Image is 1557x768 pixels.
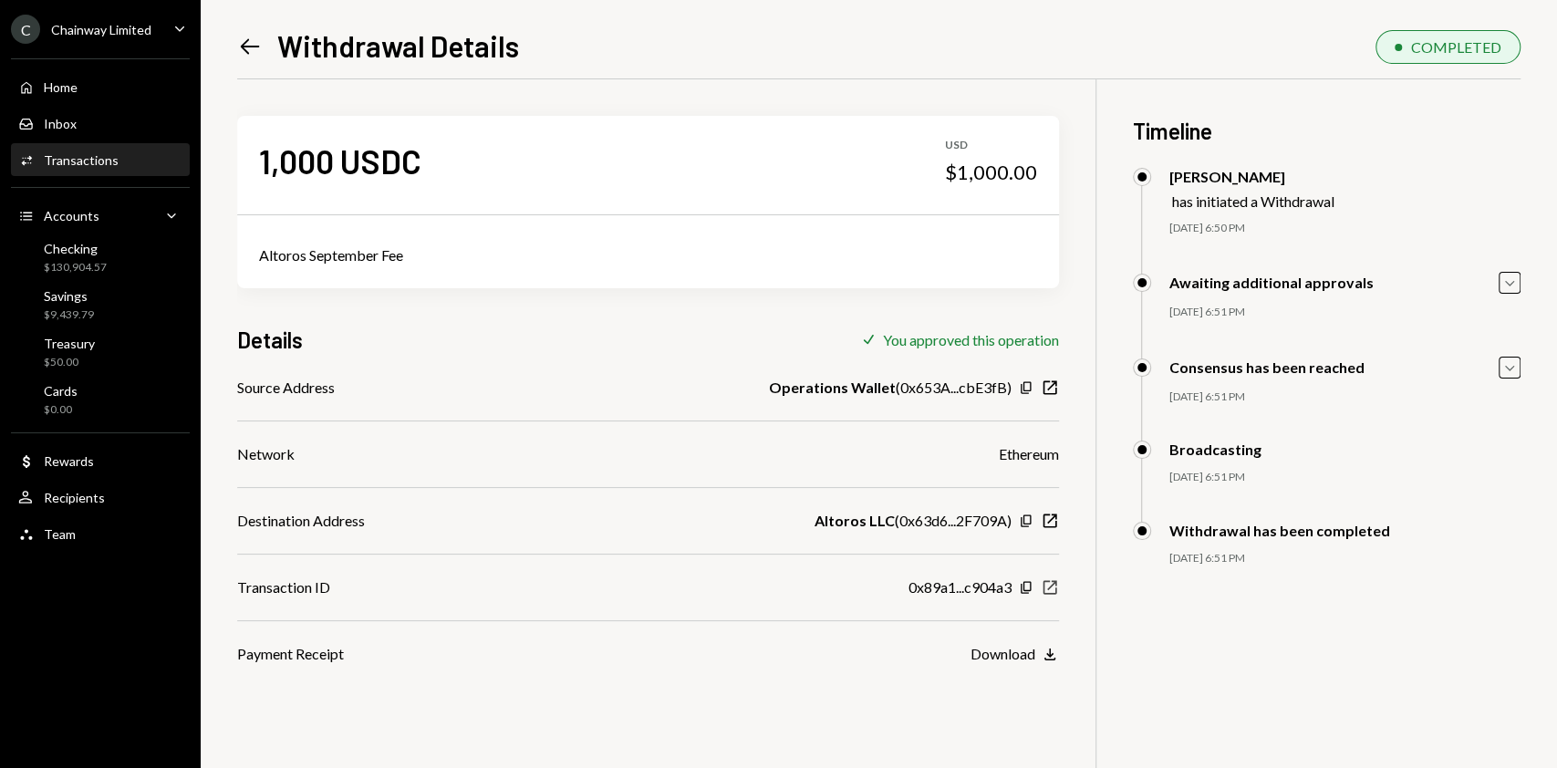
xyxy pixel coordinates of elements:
[237,576,330,598] div: Transaction ID
[1169,168,1334,185] div: [PERSON_NAME]
[44,152,119,168] div: Transactions
[11,143,190,176] a: Transactions
[815,510,895,532] b: Altoros LLC
[44,208,99,223] div: Accounts
[1169,470,1521,485] div: [DATE] 6:51 PM
[971,645,1059,665] button: Download
[11,199,190,232] a: Accounts
[1411,38,1501,56] div: COMPLETED
[908,576,1012,598] div: 0x89a1...c904a3
[11,70,190,103] a: Home
[44,490,105,505] div: Recipients
[1169,522,1390,539] div: Withdrawal has been completed
[44,116,77,131] div: Inbox
[237,377,335,399] div: Source Address
[44,307,94,323] div: $9,439.79
[44,526,76,542] div: Team
[1169,305,1521,320] div: [DATE] 6:51 PM
[237,643,344,665] div: Payment Receipt
[1169,221,1521,236] div: [DATE] 6:50 PM
[277,27,519,64] h1: Withdrawal Details
[999,443,1059,465] div: Ethereum
[259,140,421,182] div: 1,000 USDC
[769,377,1012,399] div: ( 0x653A...cbE3fB )
[1169,551,1521,566] div: [DATE] 6:51 PM
[11,517,190,550] a: Team
[1169,274,1374,291] div: Awaiting additional approvals
[971,645,1035,662] div: Download
[11,444,190,477] a: Rewards
[259,244,1037,266] div: Altoros September Fee
[44,260,107,275] div: $130,904.57
[11,283,190,327] a: Savings$9,439.79
[44,241,107,256] div: Checking
[883,331,1059,348] div: You approved this operation
[1172,192,1334,210] div: has initiated a Withdrawal
[945,138,1037,153] div: USD
[11,378,190,421] a: Cards$0.00
[44,453,94,469] div: Rewards
[237,510,365,532] div: Destination Address
[1169,358,1365,376] div: Consensus has been reached
[11,235,190,279] a: Checking$130,904.57
[11,330,190,374] a: Treasury$50.00
[44,288,94,304] div: Savings
[44,355,95,370] div: $50.00
[44,79,78,95] div: Home
[945,160,1037,185] div: $1,000.00
[44,336,95,351] div: Treasury
[1169,441,1261,458] div: Broadcasting
[237,325,303,355] h3: Details
[1133,116,1521,146] h3: Timeline
[44,402,78,418] div: $0.00
[1169,389,1521,405] div: [DATE] 6:51 PM
[11,481,190,514] a: Recipients
[44,383,78,399] div: Cards
[237,443,295,465] div: Network
[769,377,896,399] b: Operations Wallet
[815,510,1012,532] div: ( 0x63d6...2F709A )
[51,22,151,37] div: Chainway Limited
[11,15,40,44] div: C
[11,107,190,140] a: Inbox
